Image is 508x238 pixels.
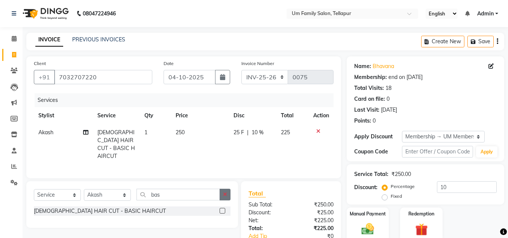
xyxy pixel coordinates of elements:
div: Net: [243,217,291,224]
label: Client [34,60,46,67]
div: ₹250.00 [291,201,339,209]
span: Total [249,189,266,197]
div: end on [DATE] [388,73,423,81]
button: Save [467,36,494,47]
span: | [247,129,249,136]
th: Action [309,107,334,124]
div: 18 [385,84,391,92]
span: 1 [144,129,147,136]
span: 250 [176,129,185,136]
label: Date [164,60,174,67]
div: Service Total: [354,170,388,178]
div: 0 [373,117,376,125]
a: Bhavana [373,62,394,70]
div: ₹225.00 [291,217,339,224]
div: Points: [354,117,371,125]
a: PREVIOUS INVOICES [72,36,125,43]
div: ₹250.00 [391,170,411,178]
label: Invoice Number [241,60,274,67]
label: Manual Payment [350,211,386,217]
img: logo [19,3,71,24]
img: _cash.svg [358,222,378,236]
span: 225 [281,129,290,136]
div: [DATE] [381,106,397,114]
b: 08047224946 [83,3,116,24]
button: Apply [476,146,497,158]
div: Membership: [354,73,387,81]
th: Stylist [34,107,93,124]
div: [DEMOGRAPHIC_DATA] HAIR CUT - BASIC HAIRCUT [34,207,166,215]
span: Akash [38,129,53,136]
div: Services [35,93,339,107]
img: _gift.svg [411,222,432,237]
div: 0 [387,95,390,103]
div: Name: [354,62,371,70]
th: Service [93,107,140,124]
div: ₹225.00 [291,224,339,232]
th: Price [171,107,229,124]
th: Disc [229,107,276,124]
div: ₹25.00 [291,209,339,217]
div: Card on file: [354,95,385,103]
th: Qty [140,107,171,124]
label: Percentage [391,183,415,190]
div: Discount: [243,209,291,217]
div: Sub Total: [243,201,291,209]
span: 25 F [234,129,244,136]
button: +91 [34,70,55,84]
span: [DEMOGRAPHIC_DATA] HAIR CUT - BASIC HAIRCUT [97,129,135,159]
th: Total [276,107,309,124]
input: Search or Scan [136,189,220,200]
a: INVOICE [35,33,63,47]
div: Total: [243,224,291,232]
button: Create New [421,36,464,47]
div: Discount: [354,183,378,191]
div: Apply Discount [354,133,402,141]
label: Fixed [391,193,402,200]
div: Last Visit: [354,106,379,114]
span: 10 % [252,129,264,136]
input: Search by Name/Mobile/Email/Code [54,70,152,84]
span: Admin [477,10,494,18]
div: Coupon Code [354,148,402,156]
div: Total Visits: [354,84,384,92]
label: Redemption [408,211,434,217]
input: Enter Offer / Coupon Code [402,146,473,158]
